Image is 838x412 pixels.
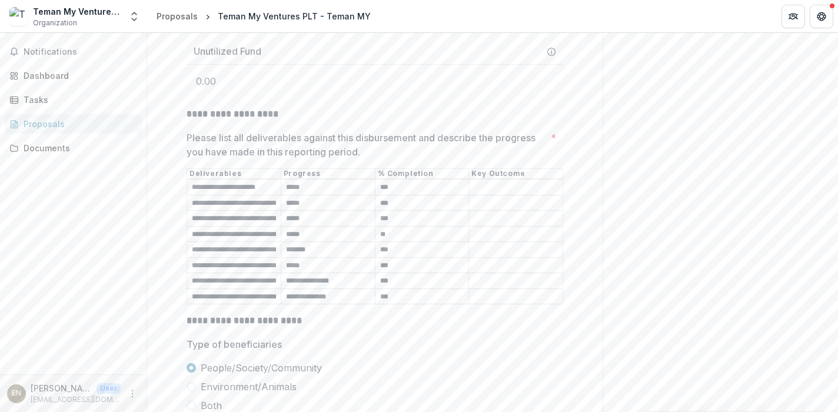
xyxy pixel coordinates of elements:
p: 0.00 [187,65,563,98]
p: [PERSON_NAME] [31,382,92,394]
div: Teman My Ventures PLT - Teman MY [218,10,371,22]
div: Dashboard [24,69,132,82]
p: Type of beneficiaries [187,337,282,351]
span: Environment/Animals [201,380,297,394]
th: Key Outcome [469,169,563,180]
a: Documents [5,138,142,158]
p: Please list all deliverables against this disbursement and describe the progress you have made in... [187,131,546,159]
th: Deliverables [187,169,281,180]
button: Notifications [5,42,142,61]
nav: breadcrumb [152,8,375,25]
div: Tasks [24,94,132,106]
th: Progress [281,169,375,180]
button: Open entity switcher [126,5,142,28]
th: % Completion [375,169,469,180]
div: Documents [24,142,132,154]
p: [EMAIL_ADDRESS][DOMAIN_NAME] [31,394,121,405]
button: Partners [782,5,805,28]
h3: Unutilized Fund [194,46,261,57]
div: Proposals [157,10,198,22]
span: Notifications [24,47,137,57]
div: Teman My Ventures PLT [33,5,121,18]
button: Get Help [810,5,833,28]
a: Proposals [5,114,142,134]
div: Ezzati Nasir [12,390,21,397]
img: Teman My Ventures PLT [9,7,28,26]
span: People/Society/Community [201,361,322,375]
p: User [97,383,121,394]
a: Dashboard [5,66,142,85]
div: Proposals [24,118,132,130]
a: Proposals [152,8,202,25]
span: Organization [33,18,77,28]
a: Tasks [5,90,142,109]
button: More [125,387,139,401]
